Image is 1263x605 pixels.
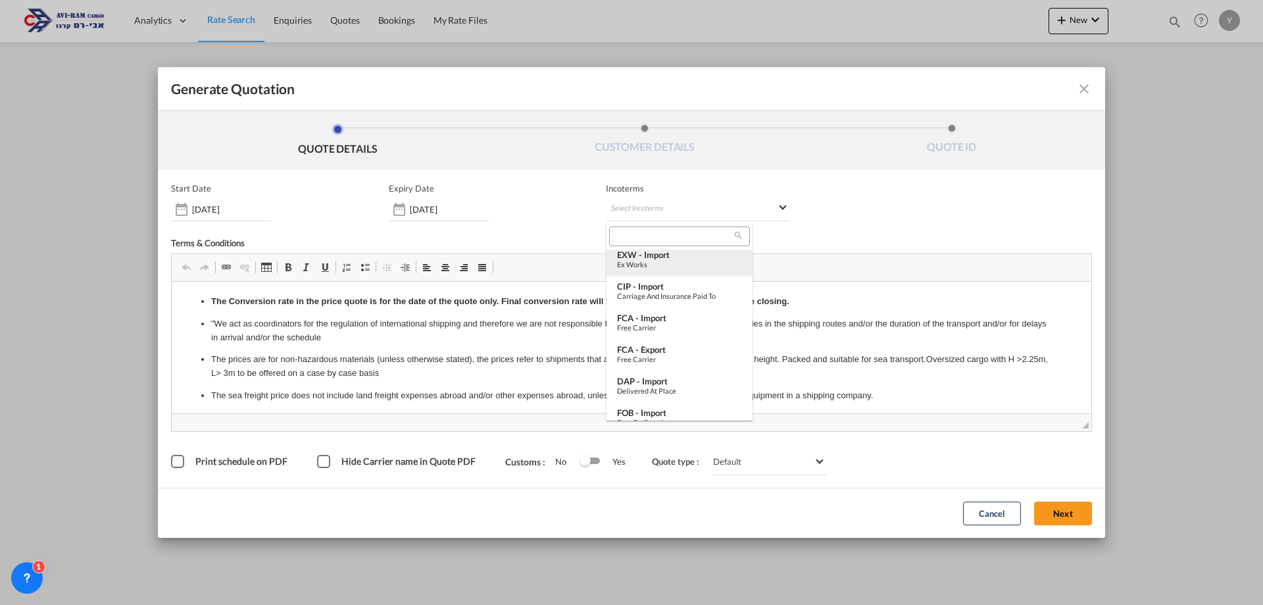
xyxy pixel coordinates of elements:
div: CIP - import [617,281,742,292]
div: Carriage and Insurance Paid to [617,292,742,300]
div: FCA - export [617,344,742,355]
div: Free on Board [617,418,742,427]
md-icon: icon-magnify [733,230,743,240]
div: EXW - import [617,250,742,260]
p: The sea transport prices are subject to the prices of the shipping companies and may change accor... [39,130,880,144]
div: Ex Works [617,260,742,269]
div: Free Carrier [617,323,742,332]
strong: The Conversion rate in the price quote is for the date of the quote only. Final conversion rate w... [39,14,618,24]
div: Free Carrier [617,355,742,363]
p: The prices are for non-hazardous materials (unless otherwise stated), the prices refer to shipmen... [39,71,880,99]
iframe: Chat [10,536,56,585]
div: FCA - import [617,313,742,323]
div: DAP - import [617,376,742,386]
div: Delivered at Place [617,386,742,395]
p: "We act as coordinators for the regulation of international shipping and therefore we are not res... [39,36,880,63]
p: The sea freight price does not include land freight expenses abroad and/or other expenses abroad,... [39,107,880,121]
div: FOB - import [617,408,742,418]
